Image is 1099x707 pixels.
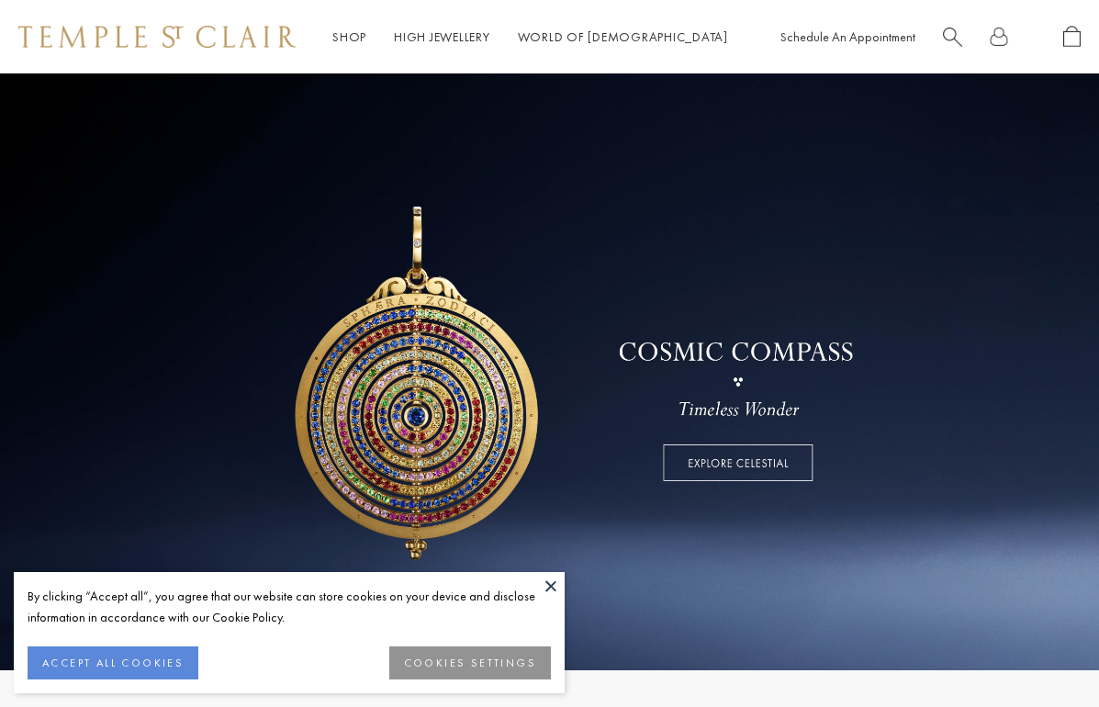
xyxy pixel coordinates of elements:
[28,646,198,679] button: ACCEPT ALL COOKIES
[518,28,728,45] a: World of [DEMOGRAPHIC_DATA]World of [DEMOGRAPHIC_DATA]
[389,646,551,679] button: COOKIES SETTINGS
[1063,26,1081,49] a: Open Shopping Bag
[394,28,490,45] a: High JewelleryHigh Jewellery
[18,26,296,48] img: Temple St. Clair
[780,28,915,45] a: Schedule An Appointment
[332,28,366,45] a: ShopShop
[332,26,728,49] nav: Main navigation
[943,26,962,49] a: Search
[28,586,551,628] div: By clicking “Accept all”, you agree that our website can store cookies on your device and disclos...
